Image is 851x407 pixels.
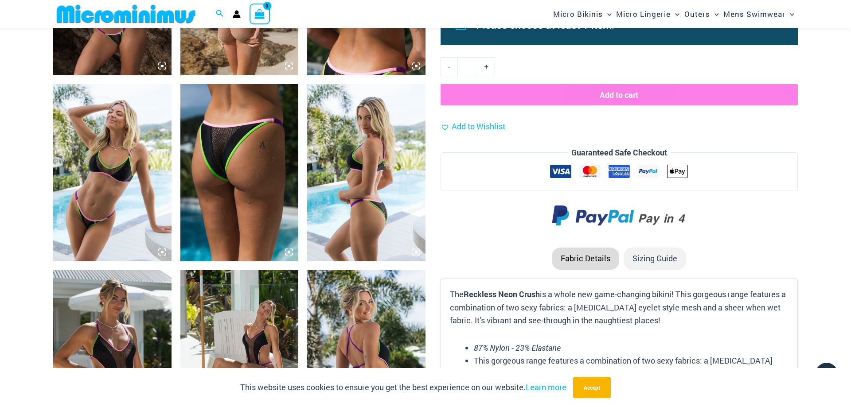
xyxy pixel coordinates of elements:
span: Menu Toggle [671,3,679,25]
span: Outers [684,3,710,25]
li: Fabric Details [552,248,619,270]
img: Reckless Neon Crush Black Neon 296 Cheeky [180,84,299,261]
img: Reckless Neon Crush Black Neon 349 Crop Top 296 Cheeky [307,84,425,261]
img: Reckless Neon Crush Black Neon 349 Crop Top 296 Cheeky [53,84,172,261]
span: Menu Toggle [785,3,794,25]
button: Add to cart [441,84,798,105]
p: The is a whole new game-changing bikini! This gorgeous range features a combination of two sexy f... [450,288,789,327]
em: 87% Nylon - 23% Elastane [474,342,561,353]
span: Menu Toggle [603,3,612,25]
a: Micro BikinisMenu ToggleMenu Toggle [551,3,614,25]
span: Micro Bikinis [553,3,603,25]
a: Add to Wishlist [441,120,505,133]
img: MM SHOP LOGO FLAT [53,4,199,24]
a: Account icon link [233,10,241,18]
b: Reckless Neon Crush [464,289,540,299]
a: - [441,57,457,76]
a: Mens SwimwearMenu ToggleMenu Toggle [721,3,796,25]
nav: Site Navigation [550,1,798,27]
a: Learn more [526,382,566,392]
input: Product quantity [457,57,478,76]
a: OutersMenu ToggleMenu Toggle [682,3,721,25]
span: Micro Lingerie [616,3,671,25]
span: Add to Wishlist [452,121,505,132]
li: This gorgeous range features a combination of two sexy fabrics: a [MEDICAL_DATA] eyelet style mes... [474,354,789,380]
a: Micro LingerieMenu ToggleMenu Toggle [614,3,682,25]
a: Search icon link [216,8,224,20]
p: This website uses cookies to ensure you get the best experience on our website. [240,381,566,394]
button: Accept [573,377,611,398]
a: + [478,57,495,76]
span: Menu Toggle [710,3,719,25]
a: View Shopping Cart, empty [250,4,270,24]
legend: Guaranteed Safe Checkout [568,146,671,159]
li: Sizing Guide [624,248,686,270]
span: Mens Swimwear [723,3,785,25]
